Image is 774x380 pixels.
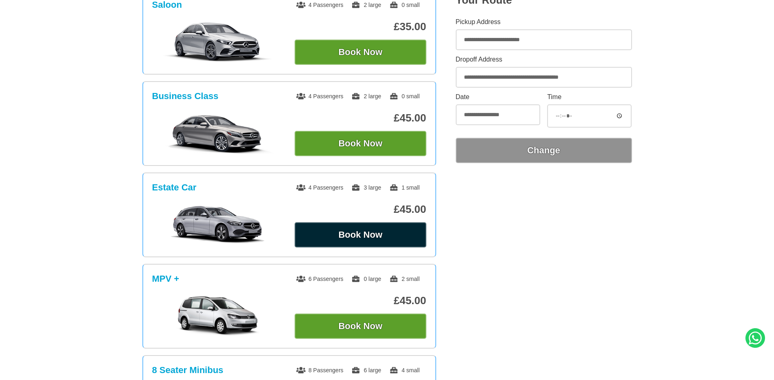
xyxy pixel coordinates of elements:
[351,184,381,191] span: 3 large
[296,184,344,191] span: 4 Passengers
[456,19,632,25] label: Pickup Address
[295,203,426,216] p: £45.00
[156,22,279,62] img: Saloon
[295,20,426,33] p: £35.00
[156,296,279,336] img: MPV +
[296,367,344,373] span: 8 Passengers
[152,365,224,376] h3: 8 Seater Minibus
[351,2,381,8] span: 2 large
[389,276,419,282] span: 2 small
[296,93,344,99] span: 4 Passengers
[389,184,419,191] span: 1 small
[351,367,381,373] span: 6 large
[456,138,632,163] button: Change
[295,314,426,339] button: Book Now
[152,182,197,193] h3: Estate Car
[296,2,344,8] span: 4 Passengers
[456,56,632,63] label: Dropoff Address
[295,222,426,247] button: Book Now
[389,2,419,8] span: 0 small
[295,40,426,65] button: Book Now
[351,93,381,99] span: 2 large
[389,367,419,373] span: 4 small
[152,91,219,102] h3: Business Class
[156,204,279,245] img: Estate Car
[152,274,180,284] h3: MPV +
[456,94,540,100] label: Date
[295,112,426,124] p: £45.00
[389,93,419,99] span: 0 small
[156,113,279,154] img: Business Class
[547,94,632,100] label: Time
[295,131,426,156] button: Book Now
[296,276,344,282] span: 6 Passengers
[295,294,426,307] p: £45.00
[351,276,381,282] span: 0 large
